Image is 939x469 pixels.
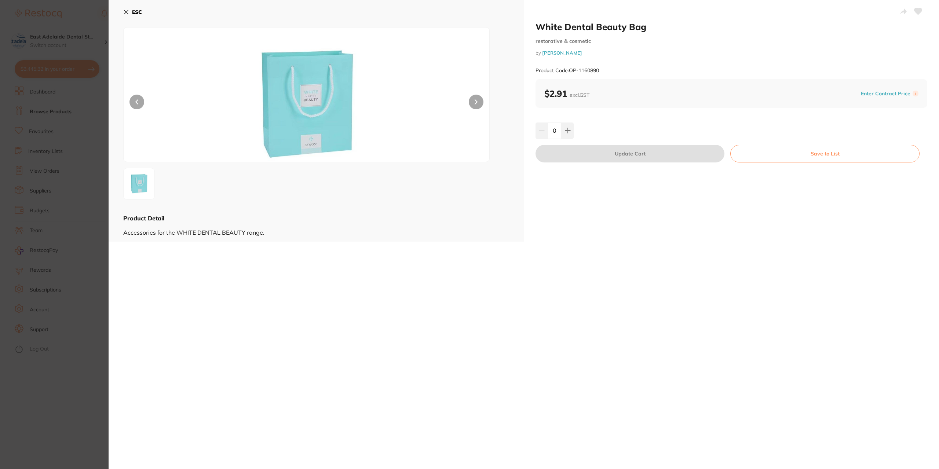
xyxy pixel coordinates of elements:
[123,222,509,236] div: Accessories for the WHITE DENTAL BEAUTY range.
[859,90,913,97] button: Enter Contract Price
[536,38,927,44] small: restorative & cosmetic
[123,6,142,18] button: ESC
[913,91,918,96] label: i
[132,9,142,15] b: ESC
[536,67,599,74] small: Product Code: OP-1160890
[123,215,164,222] b: Product Detail
[197,46,416,162] img: OTAuanBn
[542,50,582,56] a: [PERSON_NAME]
[730,145,920,162] button: Save to List
[536,50,927,56] small: by
[126,171,152,197] img: OTAuanBn
[570,92,589,98] span: excl. GST
[536,145,724,162] button: Update Cart
[544,88,589,99] b: $2.91
[536,21,927,32] h2: White Dental Beauty Bag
